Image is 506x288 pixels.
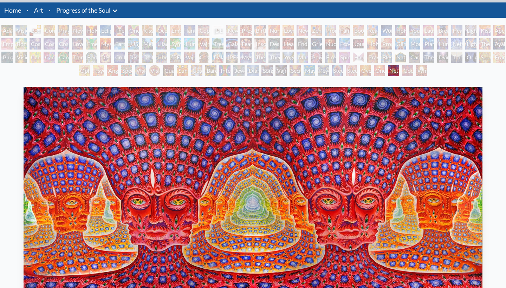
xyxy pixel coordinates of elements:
div: [DEMOGRAPHIC_DATA] Embryo [212,25,223,36]
div: Dalai Lama [212,52,223,63]
div: Metamorphosis [142,38,153,50]
div: Blessing Hand [381,52,392,63]
div: Planetary Prayers [423,38,434,50]
div: Mysteriosa 2 [100,38,111,50]
div: Dying [437,52,448,63]
div: Net of Being [388,65,399,76]
div: Deities & Demons Drinking from the Milky Pool [142,52,153,63]
div: Spirit Animates the Flesh [339,52,350,63]
div: Newborn [226,25,238,36]
div: Holy Grail [86,25,97,36]
div: Human Geometry [437,38,448,50]
div: Bardo Being [205,65,216,76]
div: Transfiguration [451,52,462,63]
div: [US_STATE] Song [128,38,139,50]
div: Holy Family [395,25,406,36]
div: Praying Hands [367,52,378,63]
div: Secret Writing Being [290,65,301,76]
div: Interbeing [219,65,231,76]
div: Gaia [226,38,238,50]
div: Power to the Peaceful [311,52,322,63]
div: Theologue [268,52,280,63]
div: Pregnancy [240,25,252,36]
div: DMT - The Spirit Molecule [100,52,111,63]
div: Sunyata [177,65,188,76]
div: Holy Fire [367,38,378,50]
div: Boo-boo [353,25,364,36]
div: Embracing [170,25,181,36]
div: The Shulgins and their Alchemical Angels [479,38,491,50]
div: Cosmic Elf [191,65,202,76]
div: Prostration [381,38,392,50]
div: Vision Crystal [135,65,146,76]
li: · [24,2,31,18]
div: Grieving [311,38,322,50]
div: Peyote Being [318,65,329,76]
div: Mudra [297,52,308,63]
div: Monochord [409,38,420,50]
div: Fractal Eyes [493,52,505,63]
div: Networks [451,38,462,50]
div: Ocean of Love Bliss [156,25,167,36]
div: Lilacs [156,38,167,50]
div: White Light [416,65,427,76]
div: Mystic Eye [240,52,252,63]
div: Praying [58,25,69,36]
div: Breathing [437,25,448,36]
div: The Seer [254,52,266,63]
div: Steeplehead 1 [332,65,343,76]
div: Laughing Man [423,25,434,36]
div: Purging [1,52,13,63]
div: Vajra Horse [198,38,209,50]
div: Song of Vajra Being [261,65,273,76]
div: Vision Tree [15,52,27,63]
div: Firewalking [325,52,336,63]
div: Kissing [142,25,153,36]
div: Love Circuit [283,25,294,36]
div: Eco-Atlas [339,38,350,50]
div: Zena Lotus [311,25,322,36]
div: New Man New Woman [72,25,83,36]
div: Guardian of Infinite Vision [163,65,174,76]
div: Oversoul [360,65,371,76]
div: Nature of Mind [395,52,406,63]
div: Lightweaver [465,25,476,36]
li: · [46,2,53,18]
div: Promise [325,25,336,36]
div: Lightworker [465,38,476,50]
div: Steeplehead 2 [346,65,357,76]
div: Hands that See [353,52,364,63]
div: Earth Energies [114,38,125,50]
div: Nuclear Crucifixion [325,38,336,50]
div: Caring [409,52,420,63]
div: Spectral Lotus [121,65,132,76]
div: Vision [PERSON_NAME] [149,65,160,76]
div: Cosmic Creativity [30,38,41,50]
div: Family [339,25,350,36]
div: Love is a Cosmic Force [72,38,83,50]
div: Copulating [198,25,209,36]
div: Seraphic Transport Docking on the Third Eye [479,52,491,63]
div: One Taste [128,25,139,36]
div: Headache [283,38,294,50]
div: Adam & Eve [1,25,13,36]
div: Eclipse [100,25,111,36]
div: Emerald Grail [86,38,97,50]
div: Yogi & the Möbius Sphere [283,52,294,63]
div: Empowerment [1,38,13,50]
div: Endarkenment [297,38,308,50]
div: Nursing [268,25,280,36]
a: Progress of the Soul [56,5,111,15]
div: Vajra Being [275,65,287,76]
div: Ayahuasca Visitation [493,38,505,50]
div: Diamond Being [247,65,259,76]
div: Insomnia [254,38,266,50]
div: [PERSON_NAME] [170,52,181,63]
div: Wonder [381,25,392,36]
div: Vajra Guru [184,52,195,63]
div: Contemplation [44,25,55,36]
div: Despair [268,38,280,50]
div: Godself [402,65,413,76]
div: New Family [297,25,308,36]
div: Cannabis Mudra [30,52,41,63]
